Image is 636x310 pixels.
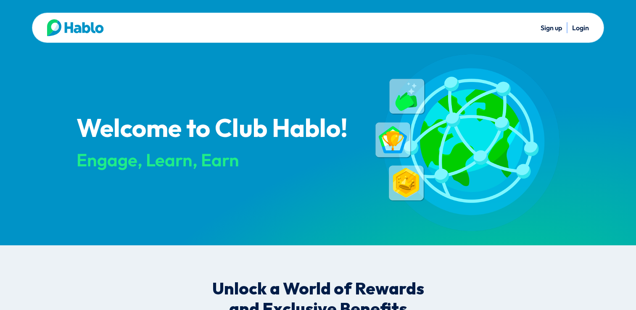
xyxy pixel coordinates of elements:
[77,116,361,143] p: Welcome to Club Hablo!
[541,24,562,32] a: Sign up
[47,19,104,36] img: Hablo logo main 2
[572,24,589,32] a: Login
[77,150,361,170] div: Engage, Learn, Earn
